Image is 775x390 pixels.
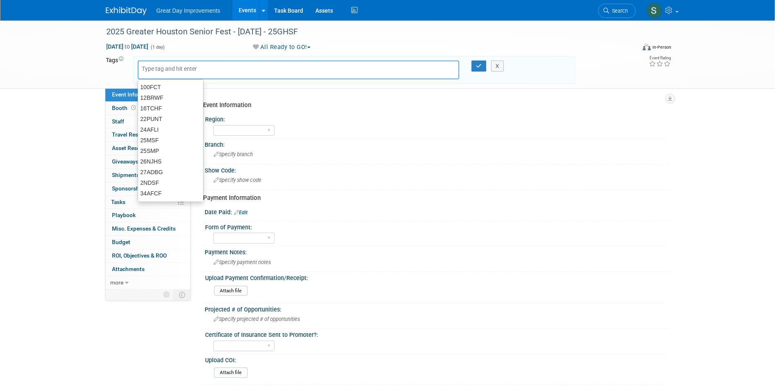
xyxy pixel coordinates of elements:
div: 34AFCF [138,188,203,199]
div: Form of Payment: [205,221,666,231]
span: Specify projected # of opportunities [214,316,300,322]
div: Projected # of Opportunities: [205,303,670,314]
input: Type tag and hit enter [142,65,207,73]
a: ROI, Objectives & ROO [105,249,190,262]
a: Giveaways [105,155,190,168]
span: Specify payment notes [214,259,271,265]
span: Sponsorships [112,185,147,192]
div: In-Person [652,44,671,50]
div: Show Code: [205,164,670,175]
span: ROI, Objectives & ROO [112,252,167,259]
span: Tasks [111,199,125,205]
span: Search [609,8,628,14]
div: Certificate of Insurance Sent to Promoter?: [205,329,666,339]
span: (1 day) [150,45,165,50]
div: Event Information [203,101,663,110]
img: ExhibitDay [106,7,147,15]
a: more [105,276,190,289]
span: Booth [112,105,137,111]
a: Playbook [105,209,190,222]
div: 2NDSF [138,177,203,188]
div: 25SMP [138,146,203,156]
span: Shipments [112,172,139,178]
span: Attachments [112,266,145,272]
img: Format-Inperson.png [643,44,651,50]
a: Travel Reservations [105,128,190,141]
td: Toggle Event Tabs [174,289,190,300]
div: Payment Notes: [205,246,670,256]
a: Staff [105,115,190,128]
div: 22PUNT [138,114,203,124]
span: to [123,43,131,50]
span: Specify branch [214,151,253,157]
a: Budget [105,236,190,249]
div: 12BRWF [138,92,203,103]
a: Tasks [105,196,190,209]
button: All Ready to GO! [250,43,314,52]
div: Payment Information [203,194,663,202]
span: Great Day Improvements [156,7,220,14]
a: Misc. Expenses & Credits [105,222,190,235]
div: 25MSF [138,135,203,146]
a: Search [598,4,636,18]
img: Sha'Nautica Sales [646,3,662,18]
div: 26NJHS [138,156,203,167]
button: X [491,61,504,72]
div: 100FCT [138,82,203,92]
span: Giveaways [112,158,138,165]
a: Event Information [105,88,190,101]
span: Budget [112,239,130,245]
a: Edit [234,210,248,215]
span: [DATE] [DATE] [106,43,149,50]
div: Upload Payment Confirmation/Receipt: [205,272,666,282]
div: 27ADBG [138,167,203,177]
td: Personalize Event Tab Strip [160,289,174,300]
div: Region: [205,113,666,123]
span: more [110,279,123,286]
div: Event Rating [649,56,671,60]
span: Travel Reservations [112,131,162,138]
a: Booth [105,102,190,115]
span: Asset Reservations [112,145,161,151]
a: Attachments [105,263,190,276]
span: Booth not reserved yet [130,105,137,111]
div: Date Paid: [205,206,670,217]
td: Tags [106,56,126,84]
a: Asset Reservations [105,142,190,155]
div: Upload COI: [205,354,666,364]
a: Sponsorships [105,182,190,195]
div: 24AFLI [138,124,203,135]
div: 2025 Greater Houston Senior Fest - [DATE] - 25GHSF [103,25,623,39]
div: 35AFCF [138,199,203,209]
span: Specify show code [214,177,261,183]
div: 16TCHF [138,103,203,114]
span: Playbook [112,212,136,218]
span: Staff [112,118,124,125]
a: Shipments [105,169,190,182]
div: Event Format [587,43,672,55]
span: Event Information [112,91,158,98]
span: Misc. Expenses & Credits [112,225,176,232]
div: Branch: [205,139,670,149]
